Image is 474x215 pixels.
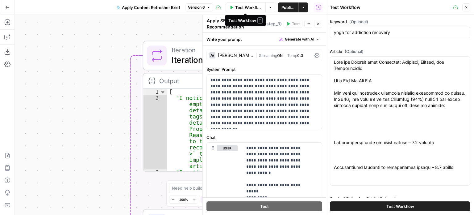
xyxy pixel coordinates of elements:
[277,53,283,58] span: ON
[172,54,301,66] span: Iteration
[330,19,470,25] label: Keyword
[378,196,397,202] span: (Optional)
[217,145,238,151] button: user
[207,18,263,30] textarea: Apply SEO Recommendation
[143,89,167,95] div: 1
[143,95,167,169] div: 2
[172,45,301,55] span: Iteration
[159,89,166,95] span: Toggle code folding, rows 1 through 5
[179,197,188,202] span: 200%
[330,196,470,202] label: Content Refresher Brief
[265,21,282,27] span: ( step_3 )
[188,5,205,10] span: Version 6
[206,66,322,72] label: System Prompt
[203,33,326,45] div: Write your prompt
[185,3,213,11] button: Version 6
[206,134,322,140] label: Chat
[292,21,300,27] span: Test
[283,52,287,58] span: |
[330,201,470,211] button: Test Workflow
[284,20,302,28] button: Test
[259,53,277,58] span: Streaming
[297,53,303,58] span: 0.3
[345,48,364,54] span: (Optional)
[206,201,322,211] button: Test
[278,2,298,12] button: Publish
[260,203,269,209] span: Test
[349,19,368,25] span: (Optional)
[330,48,470,54] label: Article
[228,17,263,24] div: Test Workflow
[122,4,180,11] span: Apply Content Refresher Brief
[386,203,414,209] span: Test Workflow
[277,35,322,43] button: Generate with AI
[285,37,314,42] span: Generate with AI
[226,2,266,12] button: Test Workflow
[256,52,259,58] span: |
[235,4,262,11] span: Test Workflow
[218,53,253,58] div: [PERSON_NAME] 4
[113,2,184,12] button: Apply Content Refresher Brief
[159,76,300,86] div: Output
[281,4,294,11] span: Publish
[143,41,334,172] div: IterationIterationStep 1Output[ "I notice that the Current Iteration Element is empty - there are...
[257,17,263,24] span: T
[287,53,297,58] span: Temp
